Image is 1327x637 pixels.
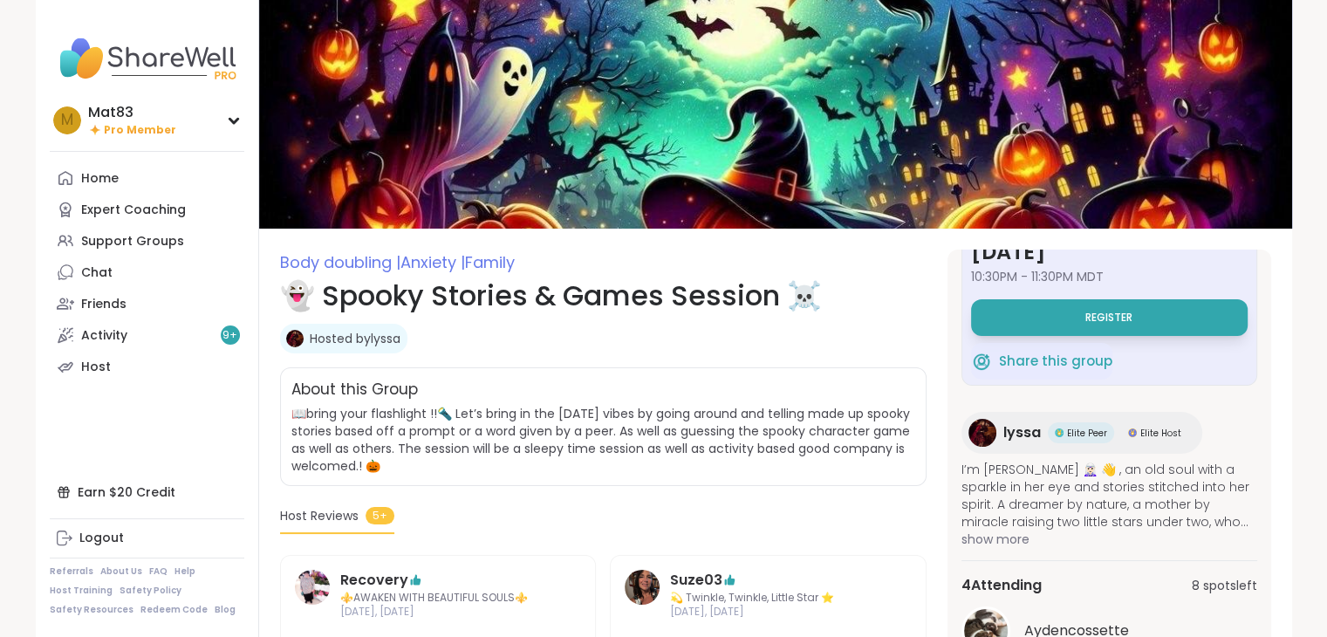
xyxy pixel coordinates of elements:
img: Elite Host [1128,428,1137,437]
a: About Us [100,565,142,578]
span: Register [1085,311,1132,325]
a: Help [174,565,195,578]
button: Share this group [971,343,1112,380]
div: Home [81,170,119,188]
a: Suze03 [625,570,660,620]
a: Friends [50,288,244,319]
span: [DATE], [DATE] [670,605,866,620]
h2: About this Group [291,379,418,401]
a: Blog [215,604,236,616]
a: Host [50,351,244,382]
span: Body doubling | [280,251,400,273]
span: Elite Peer [1067,427,1107,440]
span: lyssa [1003,422,1041,443]
img: Elite Peer [1055,428,1064,437]
a: Redeem Code [140,604,208,616]
a: Safety Resources [50,604,133,616]
div: Chat [81,264,113,282]
a: Suze03 [670,570,722,591]
span: Family [465,251,515,273]
span: 8 spots left [1192,577,1257,595]
a: lyssalyssaElite PeerElite PeerElite HostElite Host [961,412,1202,454]
span: Elite Host [1140,427,1181,440]
a: Hosted bylyssa [310,330,400,347]
span: 💫 Twinkle, Twinkle, Little Star ⭐️ [670,591,866,606]
img: Recovery [295,570,330,605]
a: Host Training [50,585,113,597]
span: 4 Attending [961,575,1042,596]
a: Expert Coaching [50,194,244,225]
span: Share this group [999,352,1112,372]
a: Recovery [340,570,408,591]
h3: [DATE] [971,236,1248,268]
span: Host Reviews [280,507,359,525]
span: 📖bring your flashlight !!🔦 Let’s bring in the [DATE] vibes by going around and telling made up sp... [291,405,910,475]
img: lyssa [286,330,304,347]
div: Support Groups [81,233,184,250]
img: ShareWell Logomark [971,351,992,372]
a: Activity9+ [50,319,244,351]
div: Expert Coaching [81,202,186,219]
span: 10:30PM - 11:30PM MDT [971,268,1248,285]
a: FAQ [149,565,168,578]
img: Suze03 [625,570,660,605]
a: Safety Policy [120,585,181,597]
div: Friends [81,296,127,313]
a: Home [50,162,244,194]
h1: 👻 Spooky Stories & Games Session ☠️ [280,275,927,317]
a: Logout [50,523,244,554]
div: Earn $20 Credit [50,476,244,508]
a: Support Groups [50,225,244,257]
span: Pro Member [104,123,176,138]
div: Mat83 [88,103,176,122]
span: [DATE], [DATE] [340,605,537,620]
span: ⚜️AWAKEN WITH BEAUTIFUL SOULS⚜️ [340,591,537,606]
img: lyssa [968,419,996,447]
img: ShareWell Nav Logo [50,28,244,89]
button: Register [971,299,1248,336]
div: Host [81,359,111,376]
span: M [61,109,73,132]
a: Recovery [295,570,330,620]
span: show more [961,531,1257,548]
span: 9 + [222,328,237,343]
span: I’m [PERSON_NAME] 🧝🏻‍♀️ 👋 , an old soul with a sparkle in her eye and stories stitched into her s... [961,461,1257,531]
span: Anxiety | [400,251,465,273]
span: 5+ [366,507,394,524]
a: Chat [50,257,244,288]
div: Logout [79,530,124,547]
div: Activity [81,327,127,345]
a: Referrals [50,565,93,578]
